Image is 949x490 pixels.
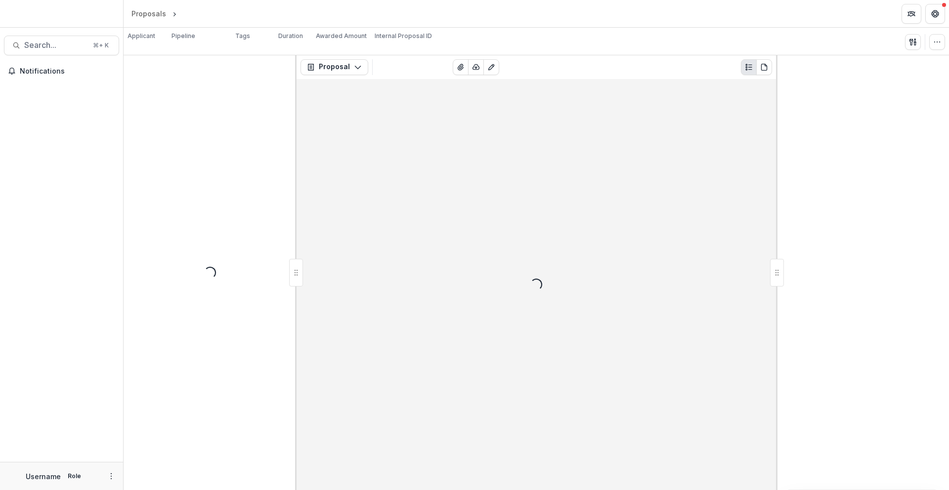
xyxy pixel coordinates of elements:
span: Notifications [20,67,115,76]
button: Search... [4,36,119,55]
nav: breadcrumb [128,6,221,21]
button: Proposal [301,59,368,75]
button: Get Help [925,4,945,24]
button: View Attached Files [453,59,469,75]
p: Username [26,471,61,482]
button: Edit as form [483,59,499,75]
p: Pipeline [172,32,195,41]
button: Plaintext view [741,59,757,75]
p: Awarded Amount [316,32,367,41]
p: Applicant [128,32,155,41]
button: Notifications [4,63,119,79]
p: Role [65,472,84,481]
p: Internal Proposal ID [375,32,432,41]
div: Proposals [131,8,166,19]
button: PDF view [756,59,772,75]
a: Proposals [128,6,170,21]
p: Duration [278,32,303,41]
button: More [105,470,117,482]
button: Partners [902,4,921,24]
span: Search... [24,41,87,50]
p: Tags [235,32,250,41]
div: ⌘ + K [91,40,111,51]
